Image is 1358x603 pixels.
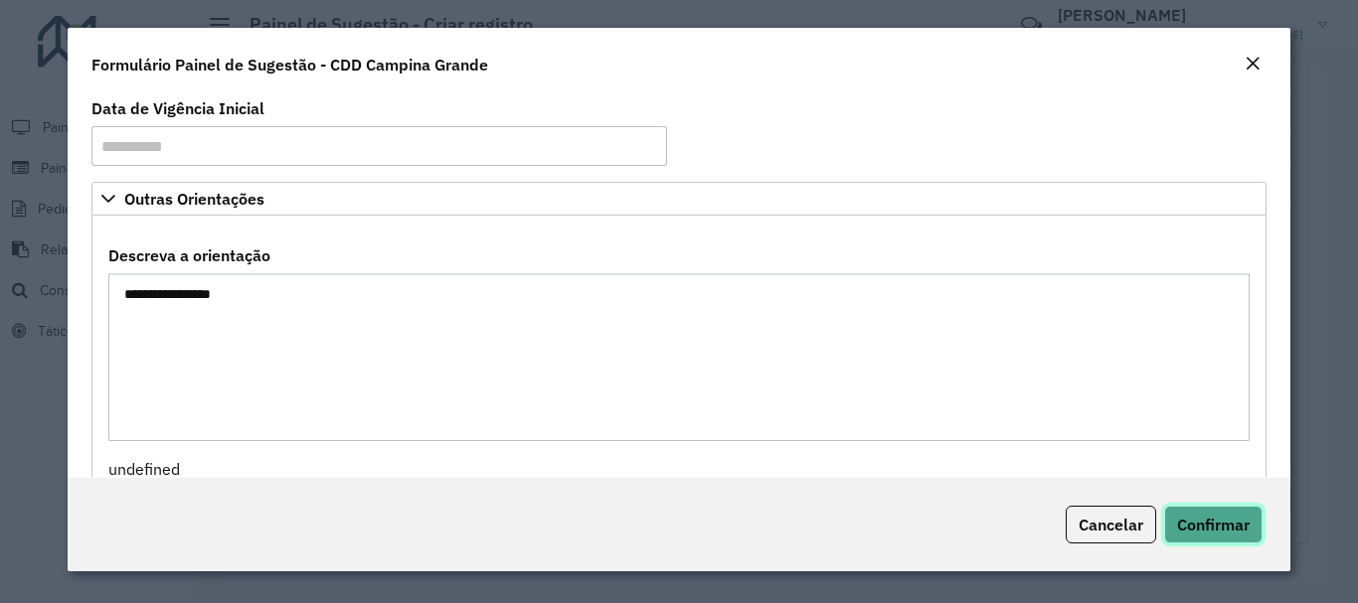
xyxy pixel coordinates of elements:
span: Cancelar [1079,515,1143,534]
div: Outras Orientações [91,216,1266,491]
em: Fechar [1245,56,1261,72]
label: Descreva a orientação [108,243,270,267]
button: Close [1239,52,1267,77]
h4: Formulário Painel de Sugestão - CDD Campina Grande [91,53,488,76]
span: Confirmar [1177,515,1250,534]
a: Outras Orientações [91,182,1266,216]
button: Confirmar [1164,506,1263,543]
span: Outras Orientações [124,191,264,207]
button: Cancelar [1066,506,1156,543]
label: Data de Vigência Inicial [91,96,264,120]
span: undefined [108,459,180,479]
